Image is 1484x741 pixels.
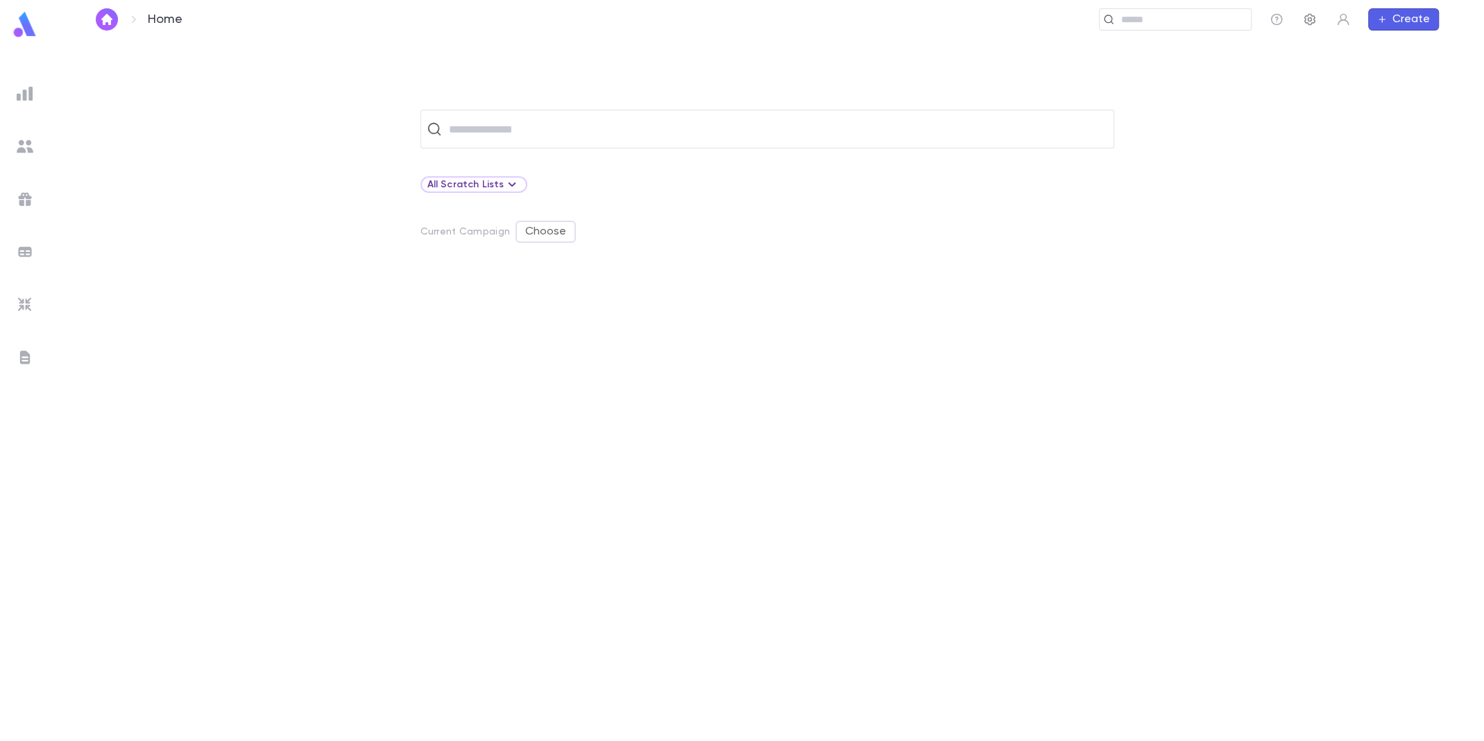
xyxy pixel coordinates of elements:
img: home_white.a664292cf8c1dea59945f0da9f25487c.svg [99,14,115,25]
img: campaigns_grey.99e729a5f7ee94e3726e6486bddda8f1.svg [17,191,33,207]
p: Current Campaign [420,226,510,237]
div: All Scratch Lists [420,176,528,193]
div: All Scratch Lists [427,176,521,193]
img: students_grey.60c7aba0da46da39d6d829b817ac14fc.svg [17,138,33,155]
p: Home [148,12,183,27]
img: imports_grey.530a8a0e642e233f2baf0ef88e8c9fcb.svg [17,296,33,313]
img: reports_grey.c525e4749d1bce6a11f5fe2a8de1b229.svg [17,85,33,102]
img: letters_grey.7941b92b52307dd3b8a917253454ce1c.svg [17,349,33,366]
img: batches_grey.339ca447c9d9533ef1741baa751efc33.svg [17,244,33,260]
img: logo [11,11,39,38]
button: Create [1368,8,1439,31]
button: Choose [515,221,576,243]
